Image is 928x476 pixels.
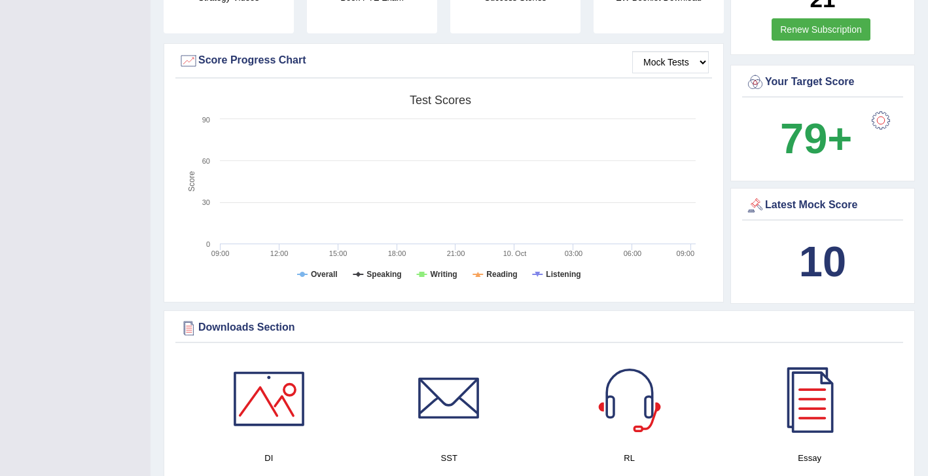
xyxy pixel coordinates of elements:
[202,116,210,124] text: 90
[546,270,580,279] tspan: Listening
[431,270,457,279] tspan: Writing
[329,249,348,257] text: 15:00
[780,115,852,162] b: 79+
[546,451,713,465] h4: RL
[206,240,210,248] text: 0
[799,238,846,285] b: 10
[503,249,526,257] tspan: 10. Oct
[726,451,894,465] h4: Essay
[624,249,642,257] text: 06:00
[311,270,338,279] tspan: Overall
[486,270,517,279] tspan: Reading
[366,451,533,465] h4: SST
[185,451,353,465] h4: DI
[187,171,196,192] tspan: Score
[677,249,695,257] text: 09:00
[179,51,709,71] div: Score Progress Chart
[179,318,900,338] div: Downloads Section
[745,196,900,215] div: Latest Mock Score
[447,249,465,257] text: 21:00
[772,18,870,41] a: Renew Subscription
[202,157,210,165] text: 60
[565,249,583,257] text: 03:00
[745,73,900,92] div: Your Target Score
[202,198,210,206] text: 30
[211,249,230,257] text: 09:00
[270,249,289,257] text: 12:00
[366,270,401,279] tspan: Speaking
[410,94,471,107] tspan: Test scores
[388,249,406,257] text: 18:00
